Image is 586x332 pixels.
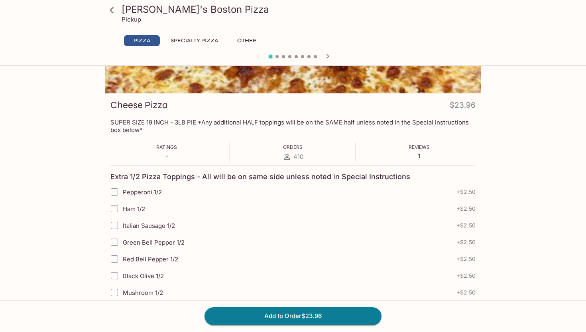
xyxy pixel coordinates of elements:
[456,273,476,279] span: + $2.50
[456,256,476,262] span: + $2.50
[122,3,478,16] h3: [PERSON_NAME]'s Boston Pizza
[456,189,476,195] span: + $2.50
[166,35,222,46] button: Specialty Pizza
[456,206,476,212] span: + $2.50
[110,119,476,134] p: SUPER SIZE 19 INCH - 3LB PIE *Any additional HALF toppings will be on the SAME half unless noted ...
[456,239,476,245] span: + $2.50
[229,35,265,46] button: Other
[123,205,145,213] span: Ham 1/2
[124,35,160,46] button: Pizza
[156,144,177,150] span: Ratings
[450,99,476,115] h4: $23.96
[123,272,164,280] span: Black Olive 1/2
[123,188,162,196] span: Pepperoni 1/2
[156,152,177,160] p: -
[205,307,381,325] button: Add to Order$23.96
[123,239,185,246] span: Green Bell Pepper 1/2
[293,153,303,160] span: 410
[123,289,163,296] span: Mushroom 1/2
[110,99,168,111] h3: Cheese Pizza
[456,289,476,296] span: + $2.50
[123,222,175,229] span: Italian Sausage 1/2
[456,222,476,229] span: + $2.50
[122,16,141,23] p: Pickup
[283,144,303,150] span: Orders
[409,144,430,150] span: Reviews
[110,172,410,181] h4: Extra 1/2 Pizza Toppings - All will be on same side unless noted in Special Instructions
[409,152,430,160] p: 1
[123,255,178,263] span: Red Bell Pepper 1/2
